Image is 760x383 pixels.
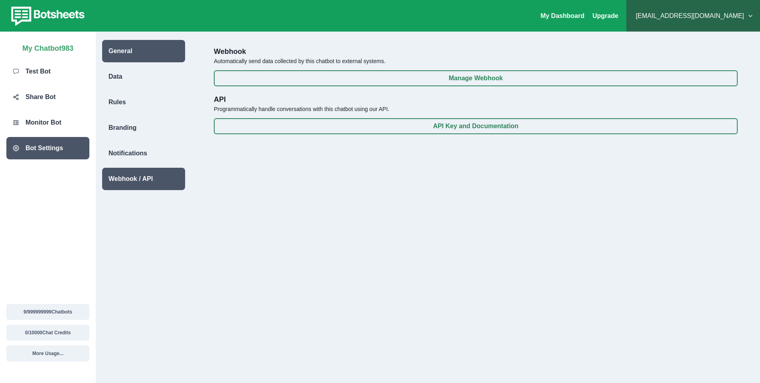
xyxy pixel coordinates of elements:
[109,46,132,56] p: General
[96,142,191,165] a: Notifications
[109,72,122,81] p: Data
[6,325,89,341] button: 0/10000Chat Credits
[214,118,738,134] button: API Key and Documentation
[22,40,73,54] p: My Chatbot983
[541,12,584,19] a: My Dashboard
[633,8,754,24] button: [EMAIL_ADDRESS][DOMAIN_NAME]
[96,168,191,190] a: Webhook / API
[26,118,61,127] p: Monitor Bot
[109,174,153,184] p: Webhook / API
[6,304,89,320] button: 9/999999999Chatbots
[214,105,738,113] p: Programmatically handle conversations with this chatbot using our API.
[592,12,618,19] a: Upgrade
[26,143,63,153] p: Bot Settings
[6,345,89,361] button: More Usage...
[26,92,56,102] p: Share Bot
[26,67,51,76] p: Test Bot
[214,70,738,86] button: Manage Webhook
[214,46,738,57] p: Webhook
[96,65,191,88] a: Data
[6,5,87,27] img: botsheets-logo.png
[109,149,147,158] p: Notifications
[109,97,126,107] p: Rules
[214,57,738,65] p: Automatically send data collected by this chatbot to external systems.
[214,94,738,105] p: API
[109,123,136,133] p: Branding
[96,117,191,139] a: Branding
[96,40,191,62] a: General
[96,91,191,113] a: Rules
